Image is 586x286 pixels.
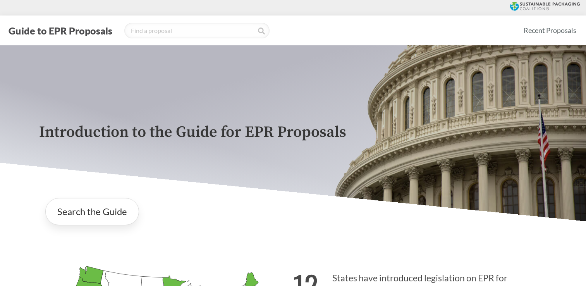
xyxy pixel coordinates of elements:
[6,24,115,37] button: Guide to EPR Proposals
[124,23,270,38] input: Find a proposal
[39,124,547,141] p: Introduction to the Guide for EPR Proposals
[520,22,580,39] a: Recent Proposals
[45,198,139,225] a: Search the Guide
